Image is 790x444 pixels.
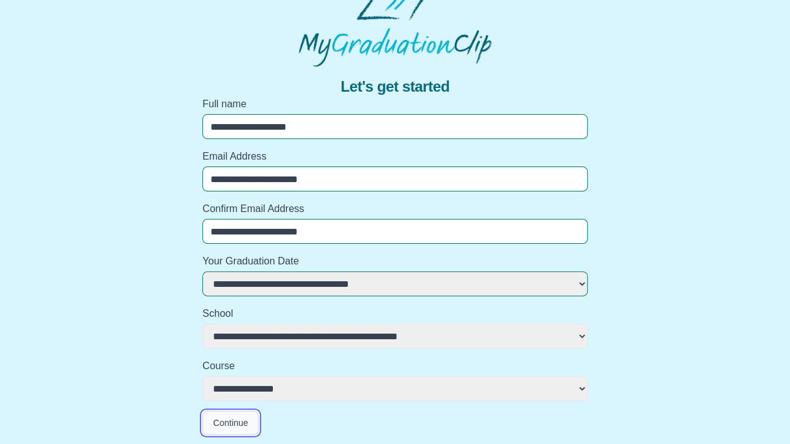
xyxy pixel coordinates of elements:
[340,77,449,97] span: Let's get started
[202,149,588,164] label: Email Address
[202,411,259,435] button: Continue
[202,97,588,112] label: Full name
[202,254,588,269] label: Your Graduation Date
[202,306,588,321] label: School
[202,201,588,216] label: Confirm Email Address
[202,359,588,374] label: Course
